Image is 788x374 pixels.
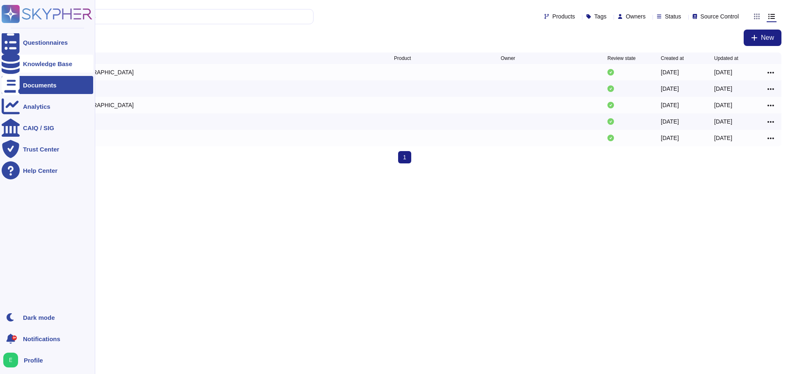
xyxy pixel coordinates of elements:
div: [DATE] [714,117,732,126]
div: Questionnaires [23,39,68,46]
a: Questionnaires [2,33,93,51]
span: 1 [398,151,411,163]
div: [DATE] [714,68,732,76]
div: Knowledge Base [23,61,72,67]
div: [DATE] [714,101,732,109]
div: [DATE] [714,85,732,93]
div: Trust Center [23,146,59,152]
button: New [744,30,781,46]
div: Dark mode [23,314,55,321]
span: Notifications [23,336,60,342]
span: Review state [607,56,636,61]
span: Source Control [701,14,739,19]
span: Product [394,56,411,61]
div: [DATE] [661,101,679,109]
span: Products [552,14,575,19]
div: [DATE] [661,117,679,126]
span: New [761,34,774,41]
a: Documents [2,76,93,94]
div: CAIQ / SIG [23,125,54,131]
button: user [2,351,24,369]
a: CAIQ / SIG [2,119,93,137]
a: Knowledge Base [2,55,93,73]
a: Help Center [2,161,93,179]
div: [DATE] [661,68,679,76]
span: Profile [24,357,43,363]
div: [GEOGRAPHIC_DATA] [74,101,134,109]
span: Owners [626,14,646,19]
span: Owner [501,56,515,61]
img: user [3,353,18,367]
a: Analytics [2,97,93,115]
input: Search by keywords [32,9,313,24]
span: Created at [661,56,684,61]
span: Updated at [714,56,738,61]
div: Help Center [23,167,57,174]
div: [DATE] [714,134,732,142]
div: [DATE] [661,134,679,142]
a: Trust Center [2,140,93,158]
div: [DATE] [661,85,679,93]
div: [GEOGRAPHIC_DATA] [74,68,134,76]
span: Status [665,14,681,19]
div: Documents [23,82,57,88]
span: Tags [594,14,607,19]
div: 9+ [12,335,17,340]
div: Analytics [23,103,50,110]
